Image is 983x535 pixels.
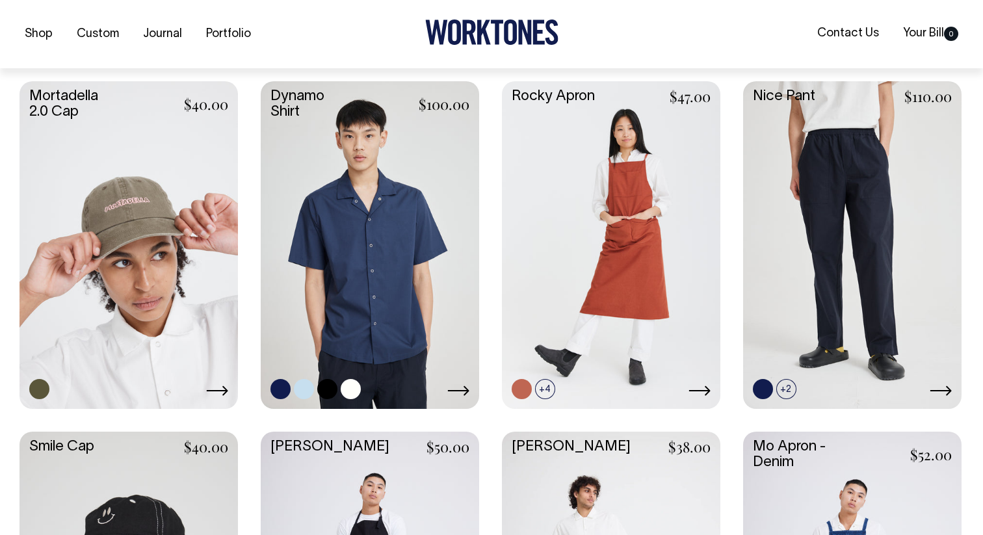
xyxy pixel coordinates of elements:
span: +4 [535,379,555,399]
span: 0 [944,27,958,41]
a: Shop [20,23,58,45]
a: Contact Us [812,23,884,44]
a: Journal [138,23,187,45]
a: Your Bill0 [898,23,963,44]
span: +2 [776,379,796,399]
a: Portfolio [201,23,256,45]
a: Custom [72,23,124,45]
